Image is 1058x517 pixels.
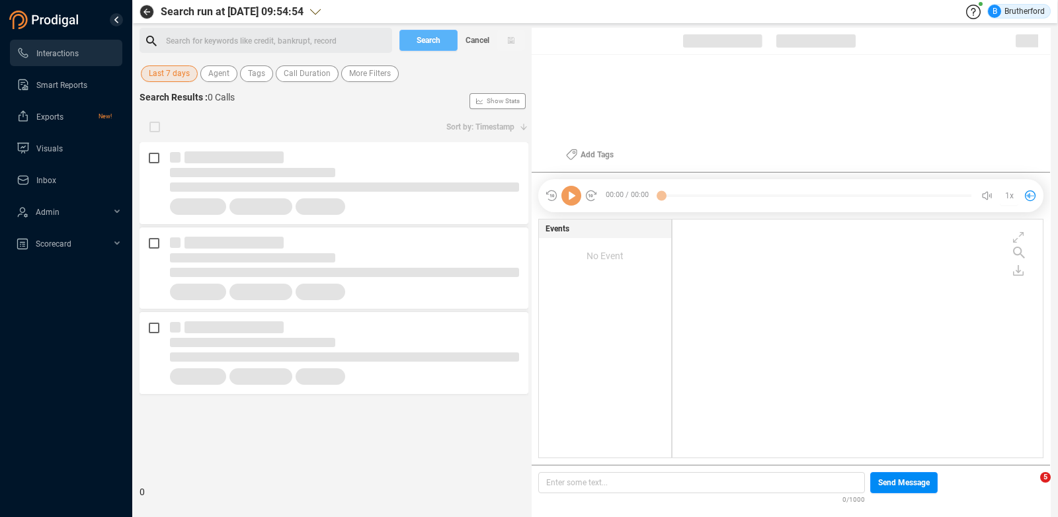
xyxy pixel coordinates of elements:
span: B [993,5,997,18]
span: Cancel [466,30,489,51]
button: 1x [1000,186,1018,205]
button: Show Stats [469,93,526,109]
span: Add Tags [581,144,614,165]
button: Last 7 days [141,65,198,82]
li: Smart Reports [10,71,122,98]
span: Tags [248,65,265,82]
div: grid [679,223,1043,456]
a: Interactions [17,40,112,66]
span: Inbox [36,176,56,185]
li: Inbox [10,167,122,193]
a: Inbox [17,167,112,193]
span: 00:00 / 00:00 [598,186,661,206]
li: Interactions [10,40,122,66]
span: Agent [208,65,229,82]
iframe: Intercom live chat [1013,472,1045,504]
span: 5 [1040,472,1051,483]
button: More Filters [341,65,399,82]
span: Admin [36,208,60,217]
span: 0/1000 [842,493,865,504]
span: Smart Reports [36,81,87,90]
a: Smart Reports [17,71,112,98]
span: Search Results : [140,92,208,102]
img: prodigal-logo [9,11,82,29]
span: Send Message [878,472,930,493]
span: More Filters [349,65,391,82]
span: Exports [36,112,63,122]
span: Show Stats [487,22,520,180]
span: Search run at [DATE] 09:54:54 [161,4,304,20]
span: Visuals [36,144,63,153]
div: 0 [140,91,528,517]
span: 0 Calls [208,92,235,102]
a: Visuals [17,135,112,161]
div: No Event [539,238,671,274]
span: Interactions [36,49,79,58]
div: Brutherford [988,5,1045,18]
button: Call Duration [276,65,339,82]
button: Agent [200,65,237,82]
span: Events [546,223,569,235]
span: Last 7 days [149,65,190,82]
button: Add Tags [558,144,622,165]
button: Send Message [870,472,938,493]
span: New! [99,103,112,130]
button: Tags [240,65,273,82]
span: Scorecard [36,239,71,249]
a: ExportsNew! [17,103,112,130]
li: Exports [10,103,122,130]
button: Sort by: Timestamp [438,116,528,138]
button: Cancel [458,30,497,51]
span: 1x [1005,185,1014,206]
span: Call Duration [284,65,331,82]
li: Visuals [10,135,122,161]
